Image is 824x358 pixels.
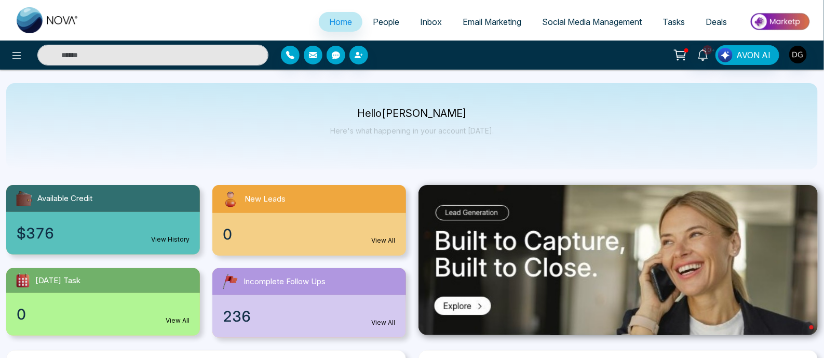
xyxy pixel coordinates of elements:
span: 236 [223,306,251,327]
p: Hello [PERSON_NAME] [330,109,494,118]
img: Nova CRM Logo [17,7,79,33]
span: Email Marketing [463,17,521,27]
span: AVON AI [736,49,771,61]
span: Tasks [663,17,685,27]
span: 0 [17,303,26,325]
img: availableCredit.svg [15,189,33,208]
a: Inbox [410,12,452,32]
span: Home [329,17,352,27]
span: People [373,17,399,27]
img: newLeads.svg [221,189,240,209]
a: Incomplete Follow Ups236View All [206,268,412,338]
img: Lead Flow [718,48,733,62]
span: [DATE] Task [35,275,80,287]
p: Here's what happening in your account [DATE]. [330,126,494,135]
span: New Leads [245,193,286,205]
span: Social Media Management [542,17,642,27]
button: AVON AI [715,45,779,65]
a: New Leads0View All [206,185,412,256]
a: 10+ [691,45,715,63]
img: User Avatar [789,46,807,63]
a: View All [166,316,190,325]
img: Market-place.gif [742,10,818,33]
img: followUps.svg [221,272,239,291]
a: View History [151,235,190,244]
a: Tasks [652,12,695,32]
span: 10+ [703,45,712,55]
iframe: Intercom live chat [789,323,814,348]
a: View All [372,236,396,245]
a: View All [372,318,396,327]
img: todayTask.svg [15,272,31,289]
span: $376 [17,222,54,244]
span: Inbox [420,17,442,27]
span: Incomplete Follow Ups [244,276,326,288]
a: Email Marketing [452,12,532,32]
a: People [362,12,410,32]
a: Home [319,12,362,32]
a: Social Media Management [532,12,652,32]
span: Deals [706,17,727,27]
a: Deals [695,12,737,32]
span: Available Credit [37,193,92,205]
img: . [418,185,818,336]
span: 0 [223,223,232,245]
